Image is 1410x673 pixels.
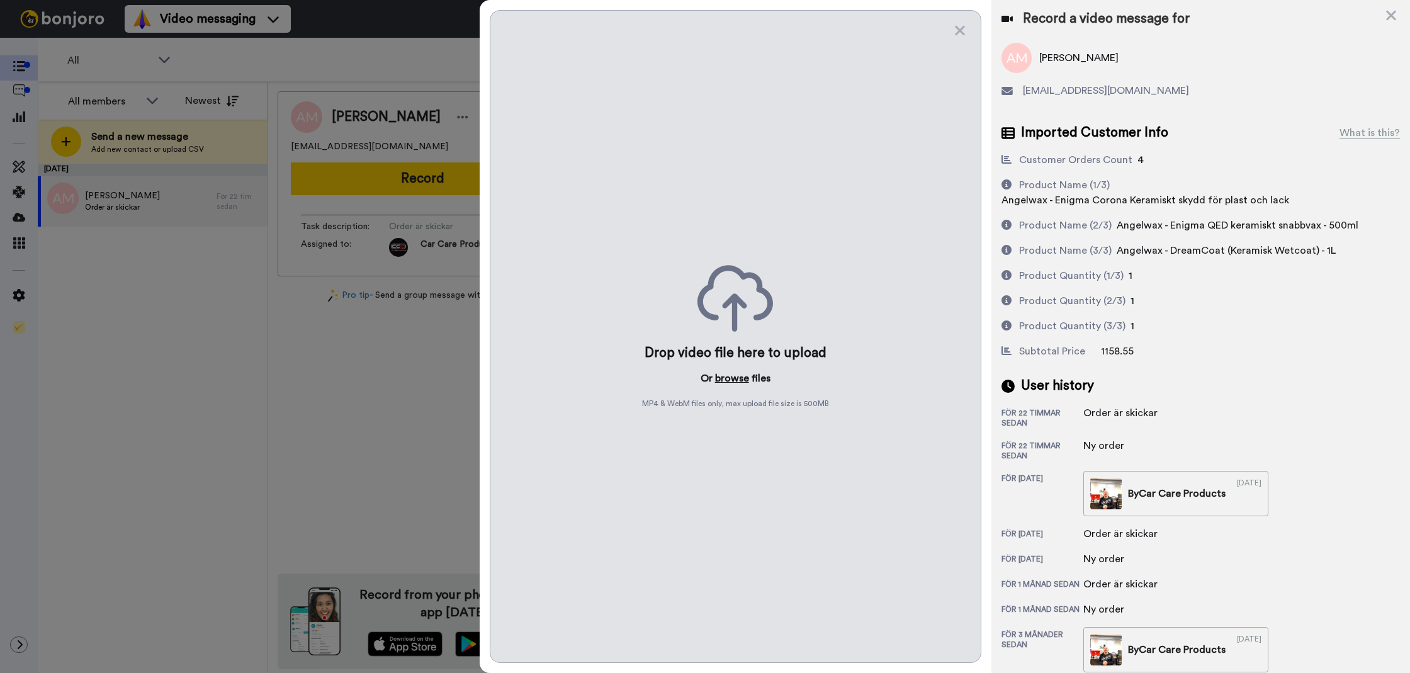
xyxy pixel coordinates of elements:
[645,344,826,362] div: Drop video file here to upload
[1117,246,1336,256] span: Angelwax - DreamCoat (Keramisk Wetcoat) - 1L
[1001,195,1289,205] span: Angelwax - Enigma Corona Keramiskt skydd för plast och lack
[1131,321,1134,331] span: 1
[1001,529,1083,541] div: för [DATE]
[1001,630,1083,672] div: för 3 månader sedan
[1128,642,1226,657] div: By Car Care Products
[1001,579,1083,592] div: för 1 månad sedan
[1019,243,1112,258] div: Product Name (3/3)
[1023,83,1189,98] span: [EMAIL_ADDRESS][DOMAIN_NAME]
[1090,634,1122,665] img: d04eb7af-d2f5-4802-ac02-1b485e796f00-thumb.jpg
[1019,218,1112,233] div: Product Name (2/3)
[1090,478,1122,509] img: 15520086-6105-401a-ac55-348b72aa523e-thumb.jpg
[1021,376,1094,395] span: User history
[1001,408,1083,428] div: för 22 timmar sedan
[1083,405,1158,421] div: Order är skickar
[1019,293,1125,308] div: Product Quantity (2/3)
[1339,125,1400,140] div: What is this?
[1001,554,1083,567] div: för [DATE]
[1083,438,1146,453] div: Ny order
[1237,634,1261,665] div: [DATE]
[1019,319,1125,334] div: Product Quantity (3/3)
[1083,551,1146,567] div: Ny order
[1083,471,1268,516] a: ByCar Care Products[DATE]
[1129,271,1132,281] span: 1
[642,399,829,409] span: MP4 & WebM files only, max upload file size is 500 MB
[1001,473,1083,516] div: för [DATE]
[1128,486,1226,501] div: By Car Care Products
[1237,478,1261,509] div: [DATE]
[1083,526,1158,541] div: Order är skickar
[1083,577,1158,592] div: Order är skickar
[1083,627,1268,672] a: ByCar Care Products[DATE]
[1019,152,1132,167] div: Customer Orders Count
[1117,220,1358,230] span: Angelwax - Enigma QED keramiskt snabbvax - 500ml
[1021,123,1168,142] span: Imported Customer Info
[715,371,749,386] button: browse
[1019,178,1110,193] div: Product Name (1/3)
[1001,441,1083,461] div: för 22 timmar sedan
[1083,602,1146,617] div: Ny order
[1101,346,1134,356] span: 1158.55
[1019,344,1085,359] div: Subtotal Price
[1019,268,1124,283] div: Product Quantity (1/3)
[701,371,770,386] p: Or files
[1001,604,1083,617] div: för 1 månad sedan
[1131,296,1134,306] span: 1
[1137,155,1144,165] span: 4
